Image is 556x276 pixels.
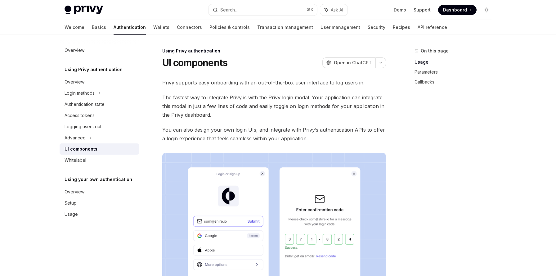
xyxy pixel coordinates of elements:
a: User management [321,20,360,35]
a: Logging users out [60,121,139,132]
a: Demo [394,7,406,13]
span: Ask AI [331,7,343,13]
button: Toggle dark mode [482,5,491,15]
a: Recipes [393,20,410,35]
img: light logo [65,6,103,14]
a: Usage [415,57,496,67]
a: Usage [60,209,139,220]
div: Setup [65,199,77,207]
a: Dashboard [438,5,477,15]
a: Transaction management [257,20,313,35]
div: Authentication state [65,101,105,108]
button: Ask AI [320,4,347,16]
a: API reference [418,20,447,35]
a: Overview [60,186,139,197]
div: Advanced [65,134,86,142]
div: Logging users out [65,123,101,130]
a: Connectors [177,20,202,35]
a: Authentication state [60,99,139,110]
div: Usage [65,210,78,218]
span: Open in ChatGPT [334,60,372,66]
span: You can also design your own login UIs, and integrate with Privy’s authentication APIs to offer a... [162,125,386,143]
a: Policies & controls [209,20,250,35]
div: Search... [220,6,238,14]
span: Privy supports easy onboarding with an out-of-the-box user interface to log users in. [162,78,386,87]
a: Access tokens [60,110,139,121]
a: Setup [60,197,139,209]
a: Parameters [415,67,496,77]
div: Overview [65,188,84,196]
span: On this page [421,47,449,55]
div: Using Privy authentication [162,48,386,54]
button: Open in ChatGPT [322,57,375,68]
a: UI components [60,143,139,155]
a: Overview [60,45,139,56]
a: Callbacks [415,77,496,87]
div: Access tokens [65,112,95,119]
h5: Using your own authentication [65,176,132,183]
div: Overview [65,78,84,86]
h1: UI components [162,57,227,68]
div: Overview [65,47,84,54]
div: Whitelabel [65,156,86,164]
span: Dashboard [443,7,467,13]
button: Search...⌘K [208,4,317,16]
div: Login methods [65,89,95,97]
a: Whitelabel [60,155,139,166]
h5: Using Privy authentication [65,66,123,73]
span: The fastest way to integrate Privy is with the Privy login modal. Your application can integrate ... [162,93,386,119]
a: Basics [92,20,106,35]
a: Overview [60,76,139,88]
a: Support [414,7,431,13]
div: UI components [65,145,97,153]
a: Wallets [153,20,169,35]
a: Welcome [65,20,84,35]
a: Authentication [114,20,146,35]
a: Security [368,20,385,35]
span: ⌘ K [307,7,313,12]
